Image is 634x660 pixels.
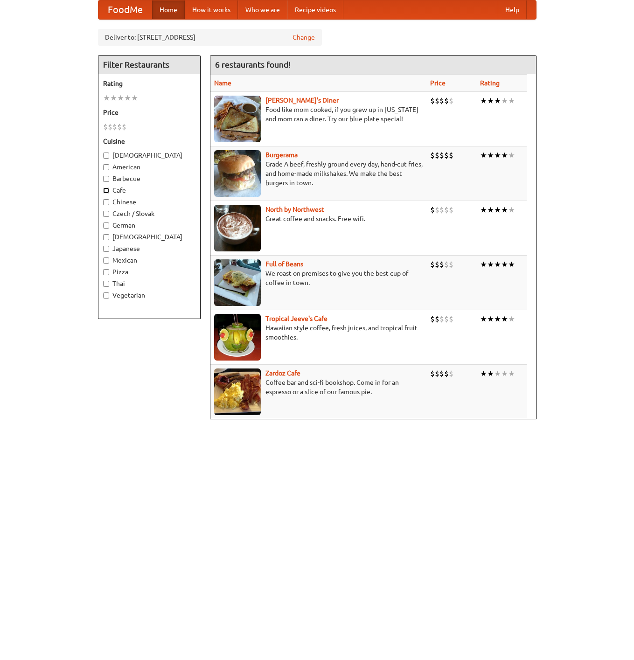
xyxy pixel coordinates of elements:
[103,151,195,160] label: [DEMOGRAPHIC_DATA]
[494,314,501,324] li: ★
[501,259,508,270] li: ★
[444,314,449,324] li: $
[444,259,449,270] li: $
[501,368,508,379] li: ★
[439,314,444,324] li: $
[214,105,423,124] p: Food like mom cooked, if you grew up in [US_STATE] and mom ran a diner. Try our blue plate special!
[103,174,195,183] label: Barbecue
[494,205,501,215] li: ★
[103,137,195,146] h5: Cuisine
[117,93,124,103] li: ★
[103,232,195,242] label: [DEMOGRAPHIC_DATA]
[214,150,261,197] img: burgerama.jpg
[430,314,435,324] li: $
[435,96,439,106] li: $
[238,0,287,19] a: Who we are
[103,188,109,194] input: Cafe
[439,205,444,215] li: $
[103,244,195,253] label: Japanese
[487,205,494,215] li: ★
[439,150,444,160] li: $
[265,206,324,213] a: North by Northwest
[480,259,487,270] li: ★
[103,209,195,218] label: Czech / Slovak
[439,368,444,379] li: $
[487,314,494,324] li: ★
[131,93,138,103] li: ★
[265,151,298,159] a: Burgerama
[98,29,322,46] div: Deliver to: [STREET_ADDRESS]
[508,150,515,160] li: ★
[494,259,501,270] li: ★
[98,56,200,74] h4: Filter Restaurants
[103,186,195,195] label: Cafe
[214,269,423,287] p: We roast on premises to give you the best cup of coffee in town.
[444,205,449,215] li: $
[430,150,435,160] li: $
[214,214,423,223] p: Great coffee and snacks. Free wifi.
[508,368,515,379] li: ★
[103,122,108,132] li: $
[214,96,261,142] img: sallys.jpg
[103,234,109,240] input: [DEMOGRAPHIC_DATA]
[117,122,122,132] li: $
[103,292,109,299] input: Vegetarian
[449,259,453,270] li: $
[265,260,303,268] a: Full of Beans
[103,199,109,205] input: Chinese
[480,96,487,106] li: ★
[449,150,453,160] li: $
[487,150,494,160] li: ★
[214,368,261,415] img: zardoz.jpg
[480,150,487,160] li: ★
[449,96,453,106] li: $
[435,368,439,379] li: $
[501,205,508,215] li: ★
[103,108,195,117] h5: Price
[265,369,300,377] a: Zardoz Cafe
[103,93,110,103] li: ★
[430,79,446,87] a: Price
[487,368,494,379] li: ★
[265,315,327,322] a: Tropical Jeeve's Cafe
[110,93,117,103] li: ★
[494,368,501,379] li: ★
[103,164,109,170] input: American
[103,246,109,252] input: Japanese
[103,279,195,288] label: Thai
[487,259,494,270] li: ★
[265,97,339,104] a: [PERSON_NAME]'s Diner
[287,0,343,19] a: Recipe videos
[435,150,439,160] li: $
[214,314,261,361] img: jeeves.jpg
[430,205,435,215] li: $
[103,197,195,207] label: Chinese
[444,96,449,106] li: $
[103,211,109,217] input: Czech / Slovak
[214,79,231,87] a: Name
[108,122,112,132] li: $
[103,257,109,264] input: Mexican
[430,259,435,270] li: $
[501,150,508,160] li: ★
[103,153,109,159] input: [DEMOGRAPHIC_DATA]
[214,323,423,342] p: Hawaiian style coffee, fresh juices, and tropical fruit smoothies.
[214,378,423,396] p: Coffee bar and sci-fi bookshop. Come in for an espresso or a slice of our famous pie.
[103,176,109,182] input: Barbecue
[430,96,435,106] li: $
[98,0,152,19] a: FoodMe
[501,314,508,324] li: ★
[103,269,109,275] input: Pizza
[480,314,487,324] li: ★
[480,368,487,379] li: ★
[293,33,315,42] a: Change
[444,368,449,379] li: $
[185,0,238,19] a: How it works
[112,122,117,132] li: $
